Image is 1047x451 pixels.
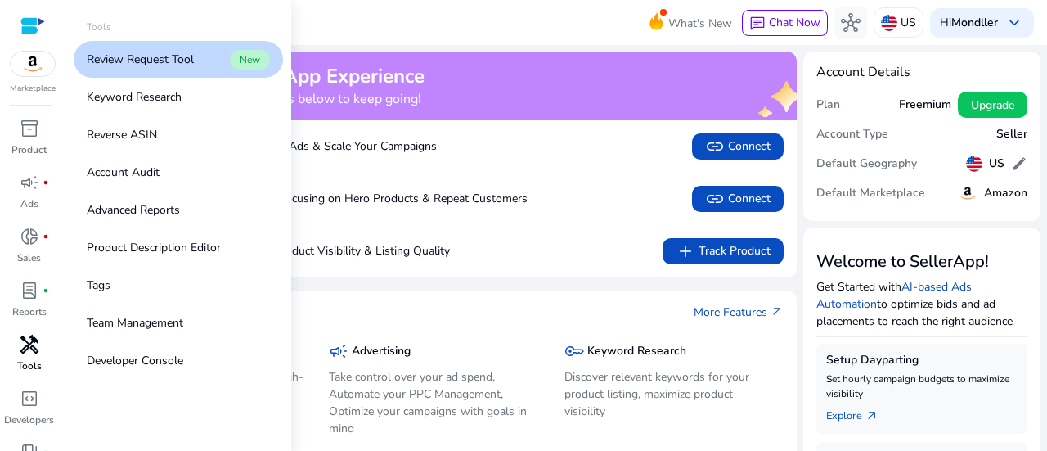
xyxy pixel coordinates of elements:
a: More Featuresarrow_outward [694,304,784,321]
h5: Account Type [816,128,888,142]
h5: Seller [996,128,1027,142]
span: keyboard_arrow_down [1004,13,1024,33]
button: Upgrade [958,92,1027,118]
span: link [705,137,725,156]
span: What's New [668,9,732,38]
p: Advanced Reports [87,201,180,219]
b: Mondller [951,15,998,30]
span: key [564,341,584,361]
h5: Plan [816,98,840,112]
span: code_blocks [20,389,39,408]
img: amazon.svg [958,183,977,203]
span: fiber_manual_record [43,287,49,294]
p: Reverse ASIN [87,126,157,143]
h5: Keyword Research [587,345,686,359]
p: Tools [17,359,42,373]
img: us.svg [881,15,897,31]
span: inventory_2 [20,119,39,138]
p: Tools [87,20,111,34]
p: Developers [4,413,54,427]
p: Boost Sales by Focusing on Hero Products & Repeat Customers [115,190,528,207]
span: hub [841,13,861,33]
span: fiber_manual_record [43,179,49,186]
h3: Welcome to SellerApp! [816,252,1027,272]
h5: US [989,157,1004,171]
span: Track Product [676,241,771,261]
p: Ads [20,196,38,211]
h5: Default Geography [816,157,917,171]
span: Connect [705,137,771,156]
span: New [230,50,270,70]
p: Review Request Tool [87,51,194,68]
button: addTrack Product [663,238,784,264]
button: hub [834,7,867,39]
p: Marketplace [10,83,56,95]
button: linkConnect [692,133,784,160]
img: amazon.svg [11,52,55,76]
h5: Amazon [984,187,1027,201]
h5: Freemium [899,98,951,112]
span: Chat Now [769,15,820,30]
p: Tags [87,277,110,294]
p: Discover relevant keywords for your product listing, maximize product visibility [564,368,775,420]
a: AI-based Ads Automation [816,279,972,312]
span: edit [1011,156,1027,172]
h5: Default Marketplace [816,187,925,201]
span: campaign [329,341,348,361]
button: chatChat Now [742,10,828,36]
span: fiber_manual_record [43,233,49,240]
p: Reports [12,304,47,319]
span: link [705,189,725,209]
p: Product Description Editor [87,239,221,256]
p: Set hourly campaign budgets to maximize visibility [826,372,1018,401]
p: Keyword Research [87,88,182,106]
p: Team Management [87,314,183,331]
p: Hi [940,17,998,29]
p: Get Started with to optimize bids and ad placements to reach the right audience [816,278,1027,330]
img: us.svg [966,156,982,172]
h4: Account Details [816,65,1027,80]
h5: Advertising [352,345,411,359]
a: Explorearrow_outward [826,401,892,424]
span: Upgrade [971,97,1014,114]
span: chat [749,16,766,32]
p: Product [11,142,47,157]
span: lab_profile [20,281,39,300]
p: Developer Console [87,352,183,369]
h5: Setup Dayparting [826,354,1018,368]
span: add [676,241,695,261]
button: linkConnect [692,186,784,212]
span: campaign [20,173,39,192]
span: arrow_outward [865,409,878,422]
p: US [901,8,916,37]
span: donut_small [20,227,39,246]
p: Sales [17,250,41,265]
span: handyman [20,335,39,354]
span: Connect [705,189,771,209]
p: Account Audit [87,164,160,181]
span: arrow_outward [771,305,784,318]
p: Take control over your ad spend, Automate your PPC Management, Optimize your campaigns with goals... [329,368,540,437]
